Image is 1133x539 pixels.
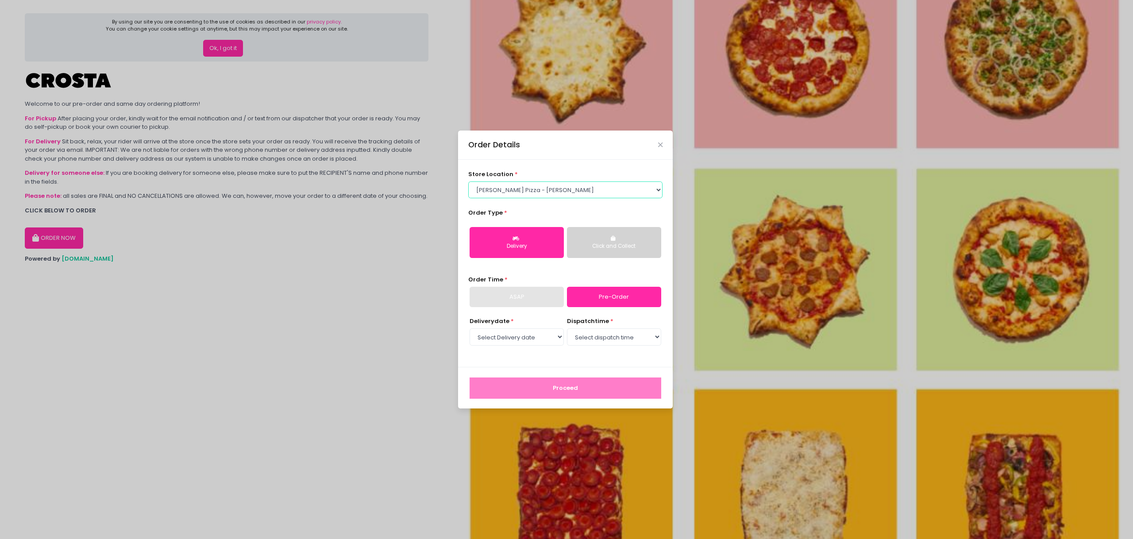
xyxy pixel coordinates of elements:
[567,227,661,258] button: Click and Collect
[573,243,655,250] div: Click and Collect
[468,170,513,178] span: store location
[476,243,558,250] div: Delivery
[468,208,503,217] span: Order Type
[567,287,661,307] a: Pre-Order
[470,377,661,399] button: Proceed
[468,139,520,150] div: Order Details
[468,275,503,284] span: Order Time
[658,142,663,147] button: Close
[470,227,564,258] button: Delivery
[567,317,609,325] span: dispatch time
[470,317,509,325] span: Delivery date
